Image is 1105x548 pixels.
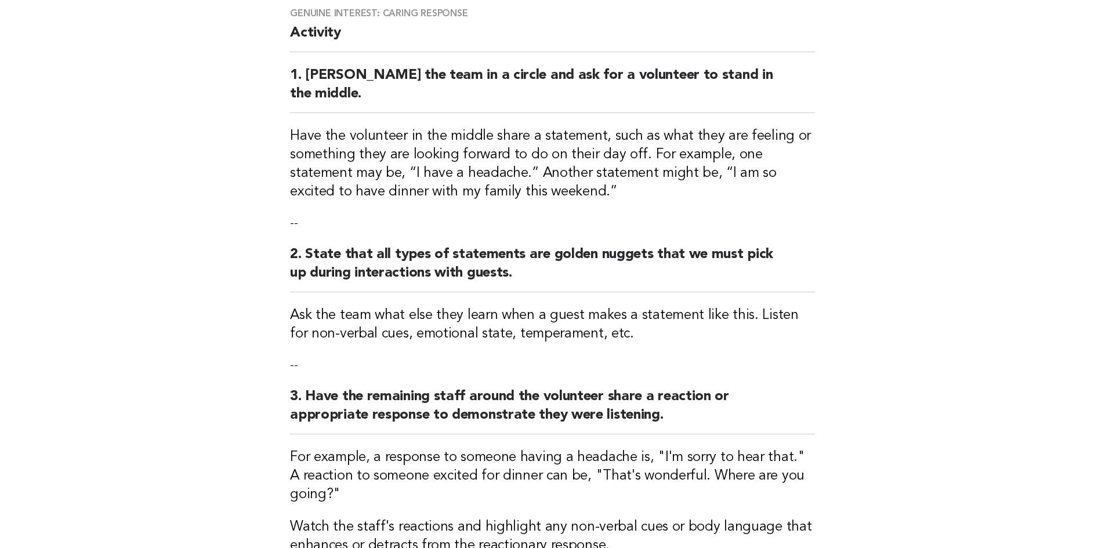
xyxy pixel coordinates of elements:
h3: Genuine interest: Caring response [290,8,815,19]
h3: Ask the team what else they learn when a guest makes a statement like this. Listen for non-verbal... [290,306,815,343]
h2: Activity [290,24,815,52]
h2: 3. Have the remaining staff around the volunteer share a reaction or appropriate response to demo... [290,387,815,434]
h3: For example, a response to someone having a headache is, "I'm sorry to hear that." A reaction to ... [290,448,815,504]
p: -- [290,215,815,231]
h2: 1. [PERSON_NAME] the team in a circle and ask for a volunteer to stand in the middle. [290,66,815,113]
h3: Have the volunteer in the middle share a statement, such as what they are feeling or something th... [290,127,815,201]
p: -- [290,357,815,373]
h2: 2. State that all types of statements are golden nuggets that we must pick up during interactions... [290,245,815,292]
